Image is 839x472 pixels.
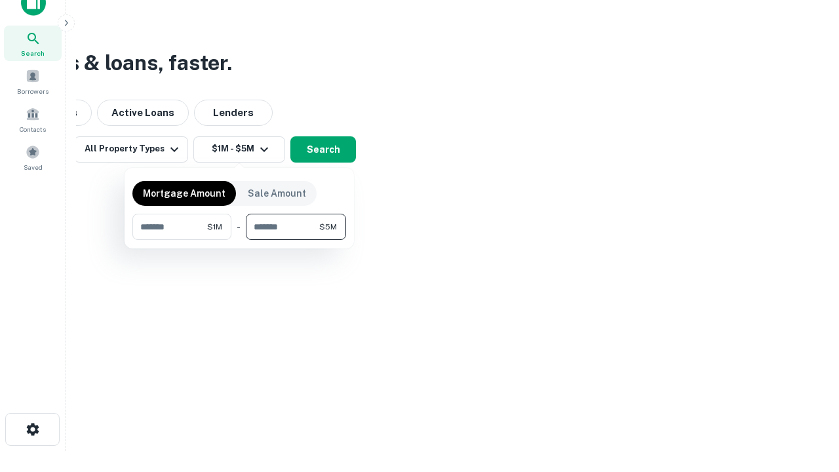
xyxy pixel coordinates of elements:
[319,221,337,233] span: $5M
[248,186,306,201] p: Sale Amount
[237,214,241,240] div: -
[143,186,225,201] p: Mortgage Amount
[773,367,839,430] iframe: Chat Widget
[207,221,222,233] span: $1M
